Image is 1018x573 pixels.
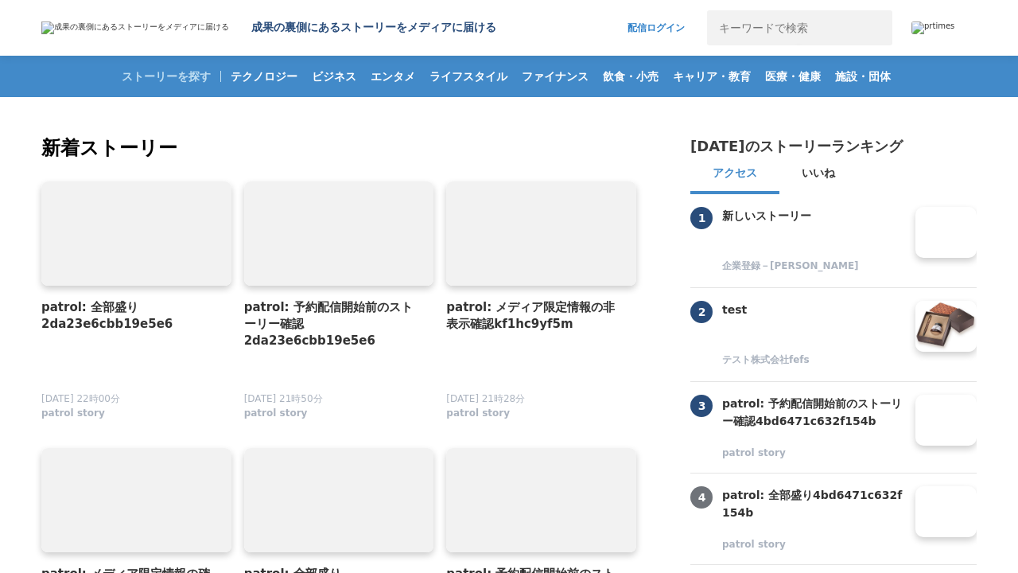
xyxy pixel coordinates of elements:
[690,301,713,323] span: 2
[515,56,595,97] a: ファイナンス
[41,407,105,420] span: patrol story
[446,393,525,404] span: [DATE] 21時28分
[722,259,859,273] span: 企業登録－[PERSON_NAME]
[722,539,786,550] span: patrol story
[779,156,857,194] button: いいね
[305,56,363,97] a: ビジネス
[244,298,422,350] a: patrol: 予約配信開始前のストーリー確認2da23e6cbb19e5e6
[666,69,757,84] span: キャリア・教育
[690,156,779,194] button: アクセス
[224,56,304,97] a: テクノロジー
[423,69,514,84] span: ライフスタイル
[722,395,903,446] a: patrol: 予約配信開始前のストーリー確認4bd6471c632f154b
[857,10,892,45] button: 検索
[759,69,827,84] span: 医療・健康
[596,69,665,84] span: 飲食・小売
[364,69,422,84] span: エンタメ
[41,21,496,35] a: 成果の裏側にあるストーリーをメディアに届ける 成果の裏側にあるストーリーをメディアに届ける
[722,486,903,522] h3: patrol: 全部盛り4bd6471c632f154b
[759,56,827,97] a: 医療・健康
[612,10,701,45] a: 配信ログイン
[446,298,624,333] a: patrol: メディア限定情報の非表示確認kf1hc9yf5m
[911,21,977,34] a: prtimes
[722,486,903,537] a: patrol: 全部盛り4bd6471c632f154b
[722,447,786,458] span: patrol story
[41,134,639,162] h2: 新着ストーリー
[722,353,810,367] span: テスト株式会社fefs
[41,393,120,404] span: [DATE] 22時00分
[722,447,903,460] a: patrol story
[251,21,496,35] h1: 成果の裏側にあるストーリーをメディアに届ける
[722,207,903,224] h3: 新しいストーリー
[446,407,510,420] span: patrol story
[244,393,323,404] span: [DATE] 21時50分
[305,69,363,84] span: ビジネス
[596,56,665,97] a: 飲食・小売
[722,207,903,258] a: 新しいストーリー
[722,395,903,431] h3: patrol: 予約配信開始前のストーリー確認4bd6471c632f154b
[41,411,105,423] a: patrol story
[722,539,903,552] a: patrol story
[829,56,897,97] a: 施設・団体
[244,411,308,423] a: patrol story
[722,301,903,352] a: test
[690,486,713,509] span: 4
[224,69,304,84] span: テクノロジー
[515,69,595,84] span: ファイナンス
[244,407,308,420] span: patrol story
[446,411,510,423] a: patrol story
[364,56,422,97] a: エンタメ
[423,56,514,97] a: ライフスタイル
[41,298,219,333] a: patrol: 全部盛り2da23e6cbb19e5e6
[666,56,757,97] a: キャリア・教育
[690,137,903,156] h2: [DATE]のストーリーランキング
[829,69,897,84] span: 施設・団体
[690,395,713,417] span: 3
[690,207,713,229] span: 1
[911,21,954,34] img: prtimes
[722,353,903,368] a: テスト株式会社fefs
[722,259,903,275] a: 企業登録－[PERSON_NAME]
[707,10,857,45] input: キーワードで検索
[722,301,903,318] h3: test
[41,21,229,34] img: 成果の裏側にあるストーリーをメディアに届ける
